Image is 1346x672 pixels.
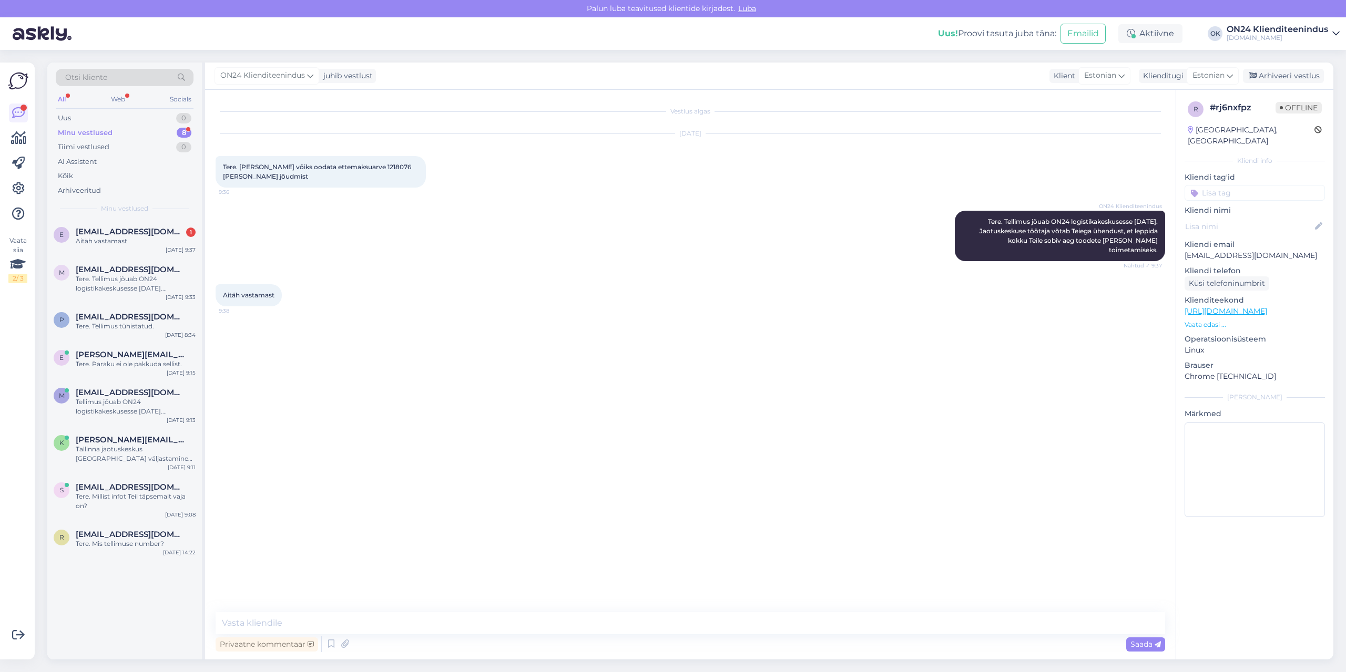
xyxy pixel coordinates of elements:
div: Klient [1049,70,1075,81]
span: Nähtud ✓ 9:37 [1123,262,1162,270]
div: Kliendi info [1185,156,1325,166]
span: r [59,533,64,541]
span: Offline [1276,102,1322,113]
p: Operatsioonisüsteem [1185,334,1325,345]
div: juhib vestlust [319,70,373,81]
div: [DATE] [216,129,1165,138]
div: [DATE] 9:37 [166,246,196,254]
div: [DATE] 8:34 [165,331,196,339]
div: Proovi tasuta juba täna: [938,27,1056,40]
div: Privaatne kommentaar [216,637,318,652]
span: Otsi kliente [65,72,107,83]
div: Küsi telefoninumbrit [1185,276,1269,291]
div: 0 [176,113,191,123]
span: e [59,231,64,239]
div: Tere. Tellimus tühistatud. [76,322,196,331]
div: Aktiivne [1118,24,1182,43]
span: katerina.kolmakova@gmail.com [76,435,185,444]
div: ON24 Klienditeenindus [1227,25,1328,34]
div: All [56,92,68,106]
div: Tere. Mis tellimuse number? [76,539,196,549]
p: Vaata edasi ... [1185,320,1325,329]
p: Kliendi email [1185,239,1325,250]
div: 2 / 3 [8,274,27,283]
div: Vaata siia [8,236,27,283]
p: Kliendi telefon [1185,265,1325,276]
div: Uus [58,113,71,123]
img: Askly Logo [8,71,28,91]
span: k [59,439,64,447]
div: Arhiveeritud [58,185,101,196]
span: smdraakon@gmail.com [76,482,185,492]
span: Estonian [1084,70,1116,81]
a: [URL][DOMAIN_NAME] [1185,306,1267,316]
span: Saada [1130,639,1161,649]
div: Tere. Tellimus jõuab ON24 logistikakeskusesse [DATE]. Kullerfirma Venipak saadab Teile SMS-i kui ... [76,274,196,293]
a: ON24 Klienditeenindus[DOMAIN_NAME] [1227,25,1340,42]
span: randojarobin@gmail.com [76,530,185,539]
span: ON24 Klienditeenindus [220,70,305,81]
div: Tellimus jõuab ON24 logistikakeskusesse [DATE]. Jaotuskeskuse töötaja võtab Teiega ühendust, et l... [76,397,196,416]
span: Minu vestlused [101,204,148,213]
div: Vestlus algas [216,107,1165,116]
span: m [59,391,65,399]
div: [DATE] 9:11 [168,463,196,471]
div: Tiimi vestlused [58,142,109,152]
div: Tallinna jaotuskeskus [GEOGRAPHIC_DATA] väljastamine tööpäevadel 10:00-15:00. Aadress: [STREET_AD... [76,444,196,463]
div: Kõik [58,171,73,181]
span: Tere. [PERSON_NAME] võiks oodata ettemaksuarve 1218076 [PERSON_NAME] jõudmist [223,163,413,180]
div: Tere. Paraku ei ole pakkuda sellist. [76,359,196,369]
span: 9:38 [219,307,258,315]
span: Tere. Tellimus jõuab ON24 logistikakeskusesse [DATE]. Jaotuskeskuse töötaja võtab Teiega ühendust... [980,218,1159,254]
span: pillebeldman@gmail.com [76,312,185,322]
span: m [59,268,65,276]
p: Kliendi nimi [1185,205,1325,216]
span: r [1194,105,1198,113]
p: Klienditeekond [1185,295,1325,306]
div: OK [1208,26,1222,41]
p: [EMAIL_ADDRESS][DOMAIN_NAME] [1185,250,1325,261]
div: [DATE] 9:15 [167,369,196,377]
input: Lisa nimi [1185,221,1313,232]
div: [GEOGRAPHIC_DATA], [GEOGRAPHIC_DATA] [1188,125,1314,147]
span: Luba [735,4,759,13]
span: p [59,316,64,324]
div: # rj6nxfpz [1210,101,1276,114]
span: Aitäh vastamast [223,291,274,299]
span: 9:36 [219,188,258,196]
p: Kliendi tag'id [1185,172,1325,183]
div: [DATE] 9:33 [166,293,196,301]
span: Estonian [1192,70,1225,81]
p: Märkmed [1185,408,1325,419]
span: Evely.tirp.001@mail.ee [76,350,185,359]
p: Brauser [1185,360,1325,371]
span: marikarais67@gmail.com [76,265,185,274]
span: mailisk22@gmail.com [76,388,185,397]
div: Arhiveeri vestlus [1243,69,1324,83]
span: ON24 Klienditeenindus [1099,202,1162,210]
span: E [59,354,64,361]
span: s [60,486,64,494]
span: ennevar.annemark@gmail.com [76,227,185,236]
div: Tere. Millist infot Teil täpsemalt vaja on? [76,492,196,511]
p: Linux [1185,345,1325,356]
div: 1 [186,228,196,237]
div: Web [109,92,127,106]
div: Klienditugi [1139,70,1184,81]
div: [DATE] 9:08 [165,511,196,519]
div: Aitäh vastamast [76,236,196,246]
input: Lisa tag [1185,185,1325,201]
div: [DATE] 9:13 [167,416,196,424]
div: [DATE] 14:22 [163,549,196,556]
div: Minu vestlused [58,128,113,138]
div: [PERSON_NAME] [1185,392,1325,402]
div: 8 [177,128,191,138]
b: Uus! [938,28,958,38]
p: Chrome [TECHNICAL_ID] [1185,371,1325,382]
div: 0 [176,142,191,152]
button: Emailid [1061,24,1106,44]
div: Socials [168,92,193,106]
div: [DOMAIN_NAME] [1227,34,1328,42]
div: AI Assistent [58,157,97,167]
